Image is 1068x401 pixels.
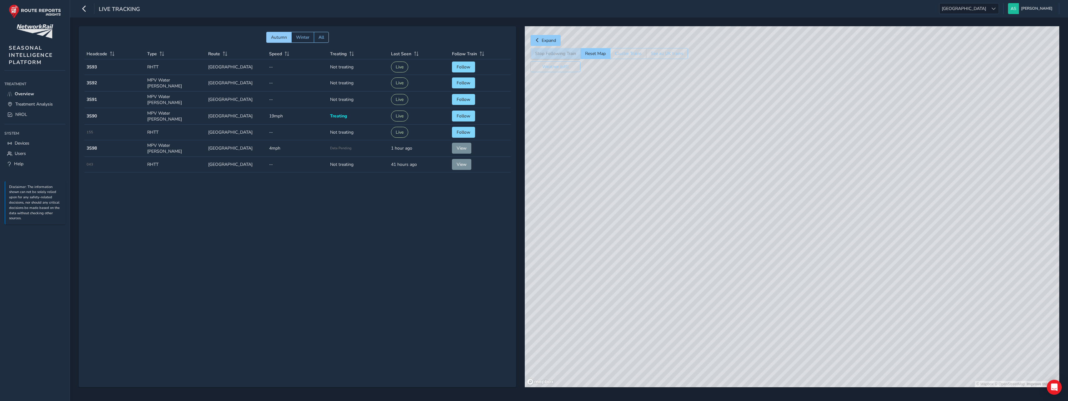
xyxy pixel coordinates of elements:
[314,32,329,43] button: All
[87,162,93,167] span: 043
[208,51,220,57] span: Route
[328,59,389,75] td: Not treating
[145,125,206,140] td: RHTT
[457,80,470,86] span: Follow
[15,91,34,97] span: Overview
[266,32,291,43] button: Autumn
[87,97,97,102] strong: 3S91
[457,113,470,119] span: Follow
[87,51,107,57] span: Headcode
[4,138,65,148] a: Devices
[391,51,411,57] span: Last Seen
[940,3,988,14] span: [GEOGRAPHIC_DATA]
[328,75,389,92] td: Not treating
[87,80,97,86] strong: 3S92
[267,125,328,140] td: --
[206,59,267,75] td: [GEOGRAPHIC_DATA]
[328,92,389,108] td: Not treating
[4,129,65,138] div: System
[4,148,65,159] a: Users
[4,89,65,99] a: Overview
[330,51,347,57] span: Treating
[269,51,282,57] span: Speed
[145,92,206,108] td: MPV Water [PERSON_NAME]
[1021,3,1052,14] span: [PERSON_NAME]
[267,108,328,125] td: 19mph
[15,111,27,117] span: NROL
[145,157,206,172] td: RHTT
[4,159,65,169] a: Help
[530,35,561,46] button: Expand
[452,94,475,105] button: Follow
[145,140,206,157] td: MPV Water [PERSON_NAME]
[99,5,140,14] span: Live Tracking
[206,92,267,108] td: [GEOGRAPHIC_DATA]
[147,51,157,57] span: Type
[15,140,29,146] span: Devices
[87,145,97,151] strong: 3S98
[452,62,475,72] button: Follow
[389,140,450,157] td: 1 hour ago
[145,75,206,92] td: MPV Water [PERSON_NAME]
[4,109,65,120] a: NROL
[15,101,53,107] span: Treatment Analysis
[328,125,389,140] td: Not treating
[267,92,328,108] td: --
[457,97,470,102] span: Follow
[391,111,408,121] button: Live
[452,127,475,138] button: Follow
[87,113,97,119] strong: 3S90
[206,125,267,140] td: [GEOGRAPHIC_DATA]
[15,151,26,156] span: Users
[457,64,470,70] span: Follow
[17,24,53,38] img: customer logo
[328,157,389,172] td: Not treating
[271,34,287,40] span: Autumn
[391,127,408,138] button: Live
[4,79,65,89] div: Treatment
[391,77,408,88] button: Live
[206,157,267,172] td: [GEOGRAPHIC_DATA]
[580,48,610,59] button: Reset Map
[267,75,328,92] td: --
[291,32,314,43] button: Winter
[530,61,580,72] button: Weather (off)
[1008,3,1019,14] img: diamond-layout
[87,64,97,70] strong: 3S93
[14,161,23,167] span: Help
[610,48,646,59] button: Cluster Trains
[145,59,206,75] td: RHTT
[1047,380,1062,395] div: Open Intercom Messenger
[452,159,471,170] button: View
[452,77,475,88] button: Follow
[457,129,470,135] span: Follow
[391,62,408,72] button: Live
[206,108,267,125] td: [GEOGRAPHIC_DATA]
[206,140,267,157] td: [GEOGRAPHIC_DATA]
[452,51,477,57] span: Follow Train
[330,146,352,151] span: Data Pending
[457,161,467,167] span: View
[318,34,324,40] span: All
[389,157,450,172] td: 41 hours ago
[145,108,206,125] td: MPV Water [PERSON_NAME]
[87,130,93,135] span: 155
[9,44,53,66] span: SEASONAL INTELLIGENCE PLATFORM
[4,99,65,109] a: Treatment Analysis
[330,113,347,119] span: Treating
[267,59,328,75] td: --
[452,143,471,154] button: View
[646,48,688,59] button: See all UK trains
[1008,3,1055,14] button: [PERSON_NAME]
[542,37,556,43] span: Expand
[9,4,61,18] img: rr logo
[296,34,309,40] span: Winter
[9,185,62,221] p: Disclaimer: The information shown can not be solely relied upon for any safety-related decisions,...
[457,145,467,151] span: View
[267,157,328,172] td: --
[391,94,408,105] button: Live
[206,75,267,92] td: [GEOGRAPHIC_DATA]
[267,140,328,157] td: 4mph
[452,111,475,121] button: Follow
